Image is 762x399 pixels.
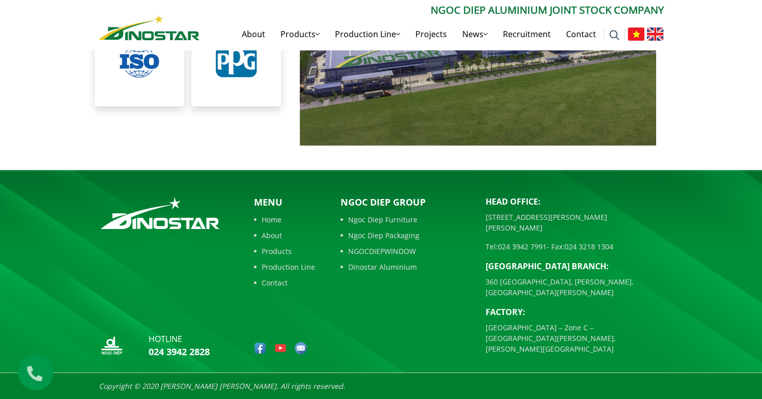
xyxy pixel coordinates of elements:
a: Production Line [254,262,315,272]
a: News [455,18,495,50]
p: [GEOGRAPHIC_DATA] BRANCH: [486,260,664,272]
a: Contact [254,277,315,288]
p: Head Office: [486,195,664,208]
a: NGOCDIEPWINDOW [341,246,470,256]
a: Recruitment [495,18,558,50]
a: 024 3218 1304 [565,242,613,251]
img: logo_footer [99,195,221,231]
a: Products [273,18,327,50]
p: Menu [254,195,315,209]
a: Contact [558,18,604,50]
p: [GEOGRAPHIC_DATA] – Zone C – [GEOGRAPHIC_DATA][PERSON_NAME], [PERSON_NAME][GEOGRAPHIC_DATA] [486,322,664,354]
img: Nhôm Dinostar [99,15,200,40]
p: [STREET_ADDRESS][PERSON_NAME][PERSON_NAME] [486,212,664,233]
p: Ngoc Diep Group [341,195,470,209]
a: 024 3942 7991 [498,242,547,251]
a: Products [254,246,315,256]
img: English [647,27,664,41]
a: Production Line [327,18,408,50]
img: search [609,30,619,40]
a: Dinostar Aluminium [341,262,470,272]
a: About [234,18,273,50]
a: Home [254,214,315,225]
i: Copyright © 2020 [PERSON_NAME] [PERSON_NAME]. All rights reserved. [99,381,345,391]
a: Nhôm Dinostar [99,13,200,40]
p: 360 [GEOGRAPHIC_DATA], [PERSON_NAME], [GEOGRAPHIC_DATA][PERSON_NAME] [486,276,664,298]
p: hotline [149,333,210,345]
p: Tel: - Fax: [486,241,664,252]
p: Ngoc Diep Aluminium Joint Stock Company [200,3,664,18]
p: Factory: [486,306,664,318]
img: logo_nd_footer [99,333,124,358]
a: About [254,230,315,241]
img: Tiếng Việt [628,27,644,41]
a: Ngoc Diep Packaging [341,230,470,241]
a: 024 3942 2828 [149,346,210,358]
a: Projects [408,18,455,50]
a: Ngoc Diep Furniture [341,214,470,225]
